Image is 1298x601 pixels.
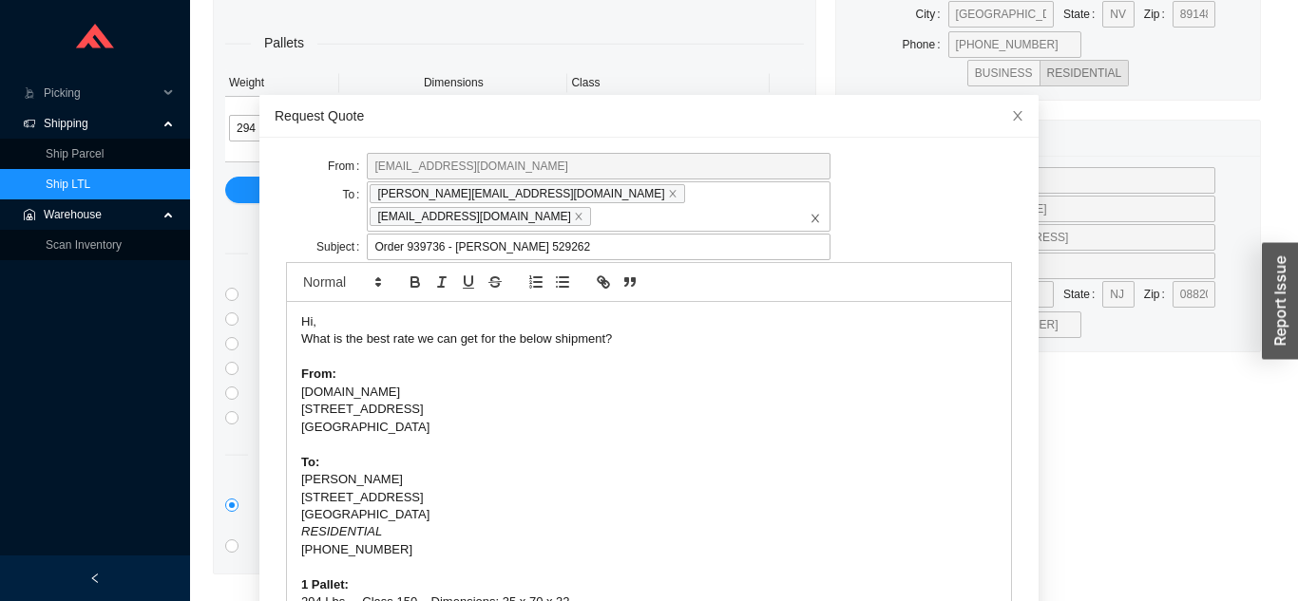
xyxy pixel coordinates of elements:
[301,313,997,330] div: Hi,
[275,105,1023,126] div: Request Quote
[44,78,158,108] span: Picking
[301,489,997,506] div: [STREET_ADDRESS]
[371,184,685,203] span: [PERSON_NAME][EMAIL_ADDRESS][DOMAIN_NAME]
[316,234,367,260] label: Subject
[46,147,104,160] a: Ship Parcel
[371,207,591,226] span: [EMAIL_ADDRESS][DOMAIN_NAME]
[225,177,804,203] button: Add Pallet
[1011,109,1024,122] span: close
[339,69,567,97] th: Dimensions
[301,401,997,418] div: [STREET_ADDRESS]
[46,178,90,191] a: Ship LTL
[997,95,1039,137] button: Close
[301,524,382,538] em: RESIDENTIAL
[1144,1,1173,28] label: Zip
[248,242,364,264] span: Direct Services
[810,213,821,224] span: close
[1063,1,1102,28] label: State
[301,577,349,592] strong: 1 Pallet:
[301,455,319,469] strong: To:
[1144,281,1173,308] label: Zip
[301,384,997,401] div: [DOMAIN_NAME]
[916,1,948,28] label: City
[89,573,101,584] span: left
[301,506,997,523] div: [GEOGRAPHIC_DATA]
[251,32,317,54] span: Pallets
[301,541,997,558] div: [PHONE_NUMBER]
[1063,281,1102,308] label: State
[567,69,770,97] th: Class
[225,69,339,97] th: Weight
[44,199,158,230] span: Warehouse
[301,366,336,381] strong: From:
[594,206,607,227] input: [PERSON_NAME][EMAIL_ADDRESS][DOMAIN_NAME]close[EMAIL_ADDRESS][DOMAIN_NAME]closeclose
[668,189,678,198] span: close
[301,419,997,436] div: [GEOGRAPHIC_DATA]
[848,121,1249,156] div: Return Address
[1047,66,1122,80] span: RESIDENTIAL
[574,212,583,221] span: close
[343,181,368,208] label: To
[903,31,948,58] label: Phone
[46,238,122,252] a: Scan Inventory
[44,108,158,139] span: Shipping
[975,66,1033,80] span: BUSINESS
[301,471,997,488] div: [PERSON_NAME]
[328,153,367,179] label: From
[248,443,363,465] span: Other Services
[301,330,997,347] div: What is the best rate we can get for the below shipment?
